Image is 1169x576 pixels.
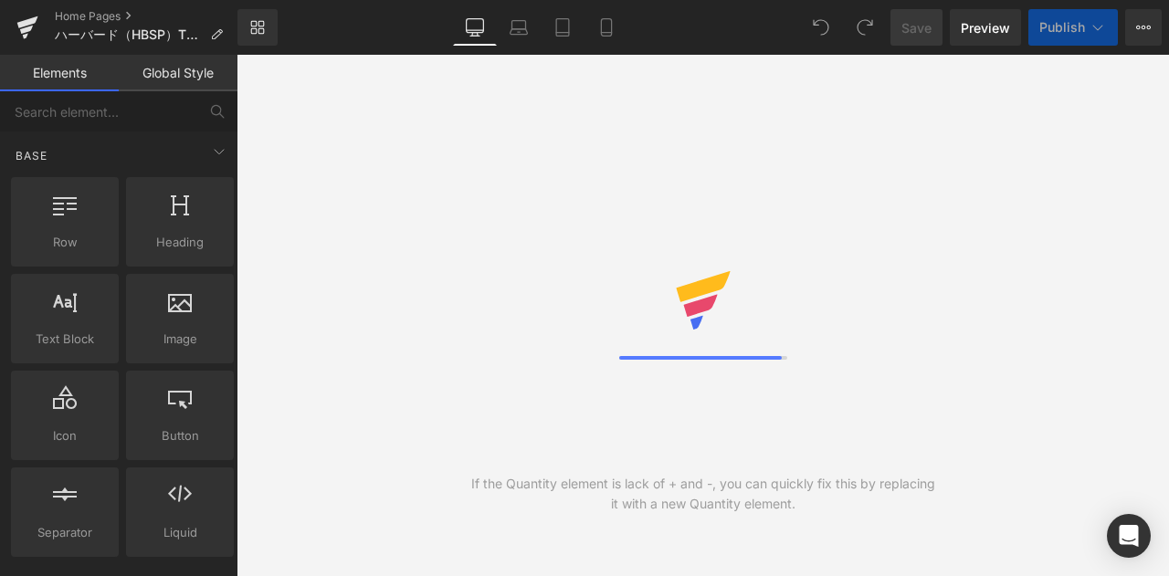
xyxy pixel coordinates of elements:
[16,233,113,252] span: Row
[237,9,278,46] a: New Library
[1039,20,1085,35] span: Publish
[14,147,49,164] span: Base
[541,9,584,46] a: Tablet
[961,18,1010,37] span: Preview
[453,9,497,46] a: Desktop
[132,523,228,542] span: Liquid
[469,474,936,514] div: If the Quantity element is lack of + and -, you can quickly fix this by replacing it with a new Q...
[1028,9,1118,46] button: Publish
[901,18,932,37] span: Save
[132,426,228,445] span: Button
[132,233,228,252] span: Heading
[1107,514,1151,558] div: Open Intercom Messenger
[584,9,628,46] a: Mobile
[950,9,1021,46] a: Preview
[16,330,113,349] span: Text Block
[803,9,839,46] button: Undo
[55,27,203,42] span: ハーバード（HBSP）TOP
[132,330,228,349] span: Image
[497,9,541,46] a: Laptop
[16,523,113,542] span: Separator
[55,9,237,24] a: Home Pages
[847,9,883,46] button: Redo
[1125,9,1162,46] button: More
[16,426,113,445] span: Icon
[119,55,237,91] a: Global Style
